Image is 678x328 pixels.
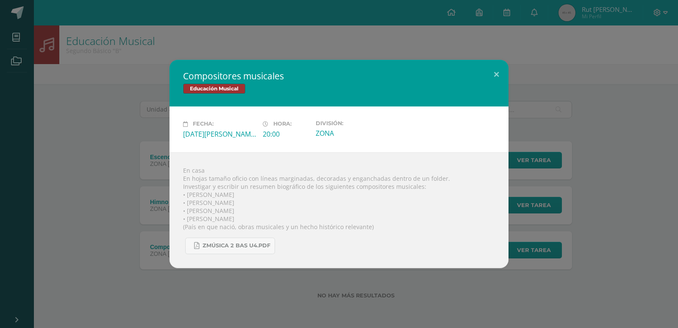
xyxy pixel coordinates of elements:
[185,238,275,254] a: Zmúsica 2 Bas U4.pdf
[169,152,508,268] div: En casa En hojas tamaño oficio con líneas marginadas, decoradas y enganchadas dentro de un folder...
[183,129,256,139] div: [DATE][PERSON_NAME]
[316,129,389,138] div: ZONA
[263,129,309,139] div: 20:00
[183,84,245,94] span: Educación Musical
[183,70,495,82] h2: Compositores musicales
[273,121,292,127] span: Hora:
[316,120,389,126] label: División:
[203,242,270,249] span: Zmúsica 2 Bas U4.pdf
[484,60,508,89] button: Close (Esc)
[193,121,214,127] span: Fecha:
